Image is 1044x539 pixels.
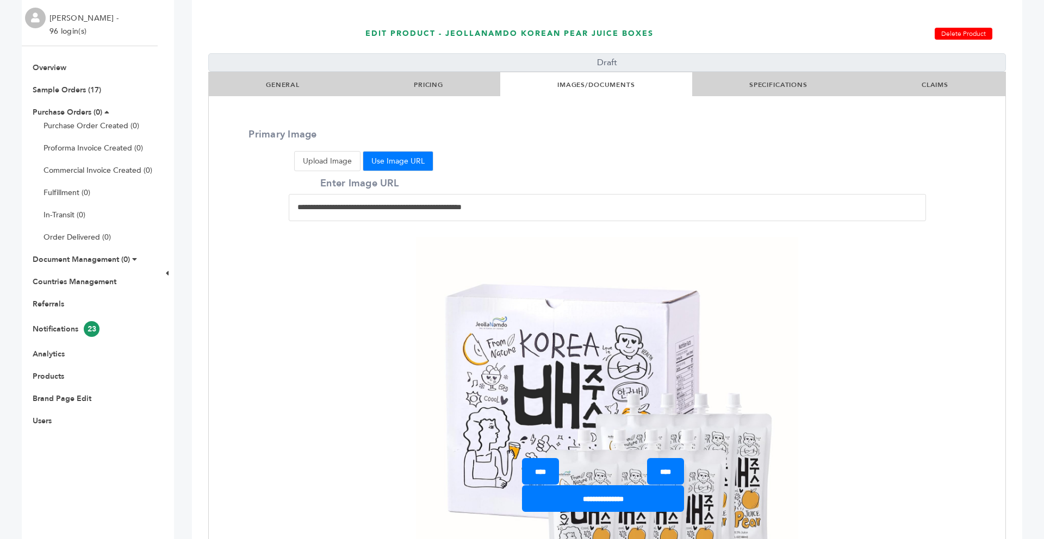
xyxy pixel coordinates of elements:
li: [PERSON_NAME] - 96 login(s) [49,12,121,38]
a: Delete Product [935,28,992,40]
a: Countries Management [33,277,116,287]
a: SPECIFICATIONS [749,80,807,89]
a: PRICING [414,80,443,89]
a: Brand Page Edit [33,393,91,404]
a: CLAIMS [922,80,948,89]
a: IMAGES/DOCUMENTS [557,80,635,89]
label: Enter Image URL [289,177,399,190]
a: Overview [33,62,66,73]
a: Commercial Invoice Created (0) [43,165,152,176]
span: 23 [84,321,100,337]
a: GENERAL [266,80,300,89]
h1: EDIT PRODUCT - JEOLLANAMDO Korean Pear Juice Boxes [365,14,765,53]
a: Users [33,416,52,426]
a: Products [33,371,64,381]
a: Notifications23 [33,324,100,334]
input: Enter Google Drive Image URL [289,194,926,221]
a: Analytics [33,349,65,359]
button: Upload Image [294,151,361,171]
a: In-Transit (0) [43,210,85,220]
a: Purchase Orders (0) [33,107,102,117]
a: Order Delivered (0) [43,232,111,242]
a: Sample Orders (17) [33,85,101,95]
a: Fulfillment (0) [43,187,90,198]
label: Primary Image [209,128,325,141]
a: Purchase Order Created (0) [43,121,139,131]
div: Draft [208,53,1006,72]
a: Document Management (0) [33,254,130,265]
img: profile.png [25,8,46,28]
a: Proforma Invoice Created (0) [43,143,143,153]
button: Use Image URL [363,151,433,171]
a: Referrals [33,299,64,309]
